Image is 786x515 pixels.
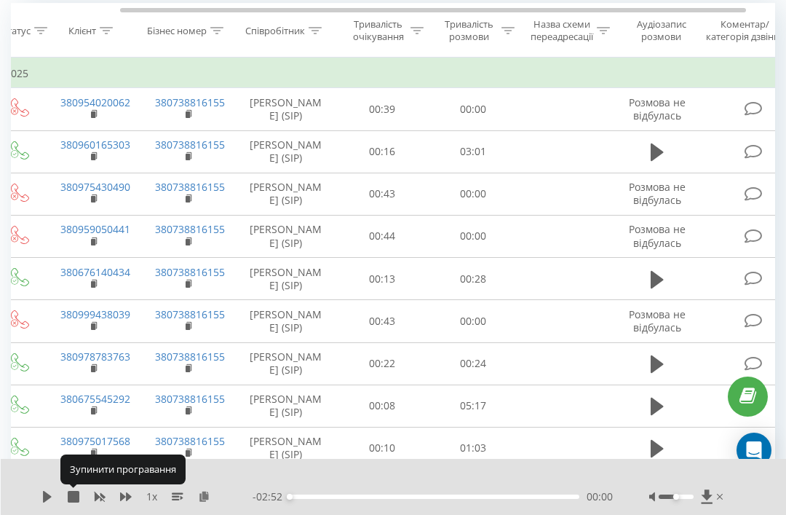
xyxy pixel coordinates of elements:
span: Розмова не відбулась [629,222,686,249]
div: Тривалість розмови [440,18,498,43]
td: 00:43 [337,173,428,215]
td: 00:10 [337,427,428,469]
a: 380675545292 [60,392,130,406]
td: 00:28 [428,258,519,300]
span: Розмова не відбулась [629,180,686,207]
span: 00:00 [587,490,613,504]
div: Open Intercom Messenger [737,433,771,468]
a: 380960165303 [60,138,130,152]
td: 00:44 [337,215,428,257]
td: [PERSON_NAME] (SIP) [235,427,337,469]
td: [PERSON_NAME] (SIP) [235,215,337,257]
a: 380975017568 [60,434,130,448]
td: [PERSON_NAME] (SIP) [235,88,337,130]
div: Accessibility label [673,494,679,500]
div: Accessibility label [287,494,293,500]
div: Клієнт [68,25,96,37]
span: Розмова не відбулась [629,307,686,334]
div: Бізнес номер [147,25,207,37]
td: 00:22 [337,342,428,385]
td: 00:08 [337,385,428,427]
td: 00:16 [337,130,428,173]
div: Зупинити програвання [60,455,186,484]
span: 1 x [146,490,157,504]
td: [PERSON_NAME] (SIP) [235,130,337,173]
div: Аудіозапис розмови [626,18,696,43]
a: 380959050441 [60,222,130,236]
div: Назва схеми переадресації [531,18,593,43]
td: 00:00 [428,88,519,130]
td: 01:03 [428,427,519,469]
a: 380738816155 [155,95,225,109]
td: [PERSON_NAME] (SIP) [235,385,337,427]
td: 00:00 [428,173,519,215]
td: 05:17 [428,385,519,427]
a: 380738816155 [155,307,225,321]
td: [PERSON_NAME] (SIP) [235,342,337,385]
a: 380738816155 [155,138,225,152]
span: - 02:52 [253,490,290,504]
td: [PERSON_NAME] (SIP) [235,258,337,300]
a: 380738816155 [155,180,225,194]
td: 03:01 [428,130,519,173]
a: 380738816155 [155,392,225,406]
td: [PERSON_NAME] (SIP) [235,300,337,342]
td: 00:13 [337,258,428,300]
a: 380999438039 [60,307,130,321]
td: [PERSON_NAME] (SIP) [235,173,337,215]
a: 380676140434 [60,265,130,279]
div: Співробітник [245,25,305,37]
a: 380954020062 [60,95,130,109]
div: Статус [1,25,31,37]
a: 380738816155 [155,222,225,236]
a: 380975430490 [60,180,130,194]
div: Тривалість очікування [349,18,407,43]
a: 380738816155 [155,434,225,448]
span: Розмова не відбулась [629,95,686,122]
td: 00:24 [428,342,519,385]
td: 00:00 [428,215,519,257]
td: 00:00 [428,300,519,342]
a: 380978783763 [60,350,130,363]
a: 380738816155 [155,350,225,363]
a: 380738816155 [155,265,225,279]
td: 00:43 [337,300,428,342]
td: 00:39 [337,88,428,130]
